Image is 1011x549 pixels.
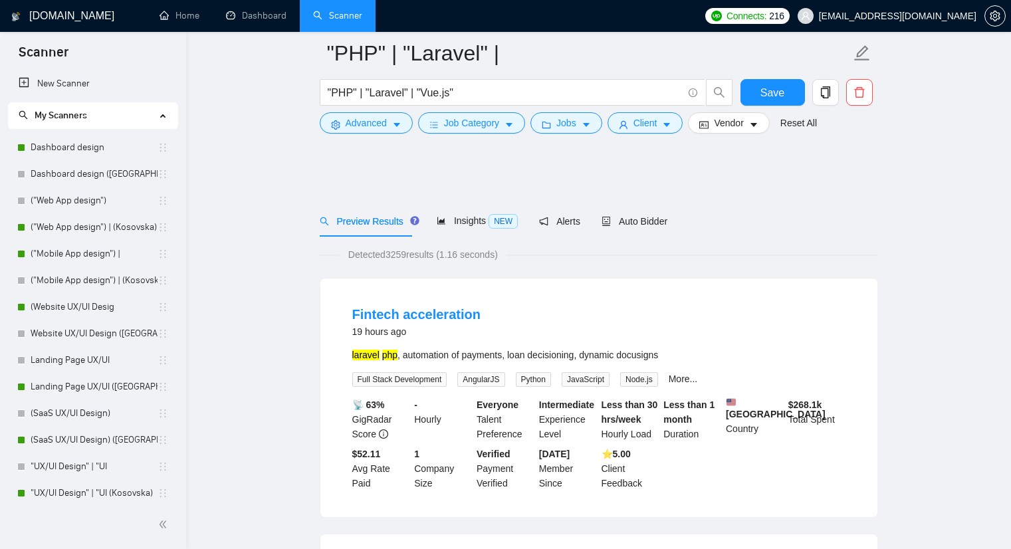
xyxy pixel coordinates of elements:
[31,214,158,241] a: ("Web App design") | (Kosovska)
[727,397,736,407] img: 🇺🇸
[350,447,412,491] div: Avg Rate Paid
[158,408,168,419] span: holder
[477,449,510,459] b: Verified
[327,37,851,70] input: Scanner name...
[8,294,177,320] li: (Website UX/UI Desig
[984,5,1006,27] button: setting
[414,399,417,410] b: -
[31,453,158,480] a: "UX/UI Design" | "UI
[633,116,657,130] span: Client
[740,79,805,106] button: Save
[669,374,698,384] a: More...
[411,397,474,441] div: Hourly
[8,347,177,374] li: Landing Page UX/UI
[31,294,158,320] a: (Website UX/UI Desig
[352,350,380,360] mark: laravel
[8,427,177,453] li: (SaaS UX/UI Design) (Kosovska)
[847,86,872,98] span: delete
[346,116,387,130] span: Advanced
[411,447,474,491] div: Company Size
[714,116,743,130] span: Vendor
[31,161,158,187] a: Dashboard design ([GEOGRAPHIC_DATA])
[350,397,412,441] div: GigRadar Score
[409,215,421,227] div: Tooltip anchor
[539,449,570,459] b: [DATE]
[158,222,168,233] span: holder
[328,84,683,101] input: Search Freelance Jobs...
[158,249,168,259] span: holder
[602,449,631,459] b: ⭐️ 5.00
[769,9,784,23] span: 216
[786,397,848,441] div: Total Spent
[379,429,388,439] span: info-circle
[444,116,499,130] span: Job Category
[853,45,871,62] span: edit
[699,120,709,130] span: idcard
[457,372,505,387] span: AngularJS
[620,372,658,387] span: Node.js
[726,397,826,419] b: [GEOGRAPHIC_DATA]
[158,435,168,445] span: holder
[780,116,817,130] a: Reset All
[602,217,611,226] span: robot
[392,120,401,130] span: caret-down
[688,112,769,134] button: idcardVendorcaret-down
[158,382,168,392] span: holder
[608,112,683,134] button: userClientcaret-down
[160,10,199,21] a: homeHome
[602,399,658,425] b: Less than 30 hrs/week
[8,214,177,241] li: ("Web App design") | (Kosovska)
[812,79,839,106] button: copy
[31,187,158,214] a: ("Web App design")
[158,518,171,531] span: double-left
[801,11,810,21] span: user
[8,187,177,214] li: ("Web App design")
[474,447,536,491] div: Payment Verified
[749,120,758,130] span: caret-down
[320,216,415,227] span: Preview Results
[8,480,177,506] li: "UX/UI Design" | "UI (Kosovska)
[536,447,599,491] div: Member Since
[331,120,340,130] span: setting
[382,350,397,360] mark: php
[539,216,580,227] span: Alerts
[352,307,481,322] a: Fintech acceleration
[158,195,168,206] span: holder
[11,6,21,27] img: logo
[663,399,715,425] b: Less than 1 month
[418,112,525,134] button: barsJob Categorycaret-down
[619,120,628,130] span: user
[352,324,481,340] div: 19 hours ago
[429,120,439,130] span: bars
[158,142,168,153] span: holder
[31,374,158,400] a: Landing Page UX/UI ([GEOGRAPHIC_DATA])
[158,275,168,286] span: holder
[158,488,168,498] span: holder
[352,399,385,410] b: 📡 63%
[226,10,286,21] a: dashboardDashboard
[8,320,177,347] li: Website UX/UI Design (Kosovska)
[31,320,158,347] a: Website UX/UI Design ([GEOGRAPHIC_DATA])
[158,169,168,179] span: holder
[8,70,177,97] li: New Scanner
[706,79,732,106] button: search
[661,397,723,441] div: Duration
[158,355,168,366] span: holder
[8,134,177,161] li: Dashboard design
[985,11,1005,21] span: setting
[984,11,1006,21] a: setting
[788,399,822,410] b: $ 268.1k
[313,10,362,21] a: searchScanner
[723,397,786,441] div: Country
[35,110,87,121] span: My Scanners
[474,397,536,441] div: Talent Preference
[31,241,158,267] a: ("Mobile App design") |
[8,267,177,294] li: ("Mobile App design") | (Kosovska)
[19,70,167,97] a: New Scanner
[530,112,602,134] button: folderJobscaret-down
[8,374,177,400] li: Landing Page UX/UI (Kosovska)
[536,397,599,441] div: Experience Level
[542,120,551,130] span: folder
[556,116,576,130] span: Jobs
[31,427,158,453] a: (SaaS UX/UI Design) ([GEOGRAPHIC_DATA])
